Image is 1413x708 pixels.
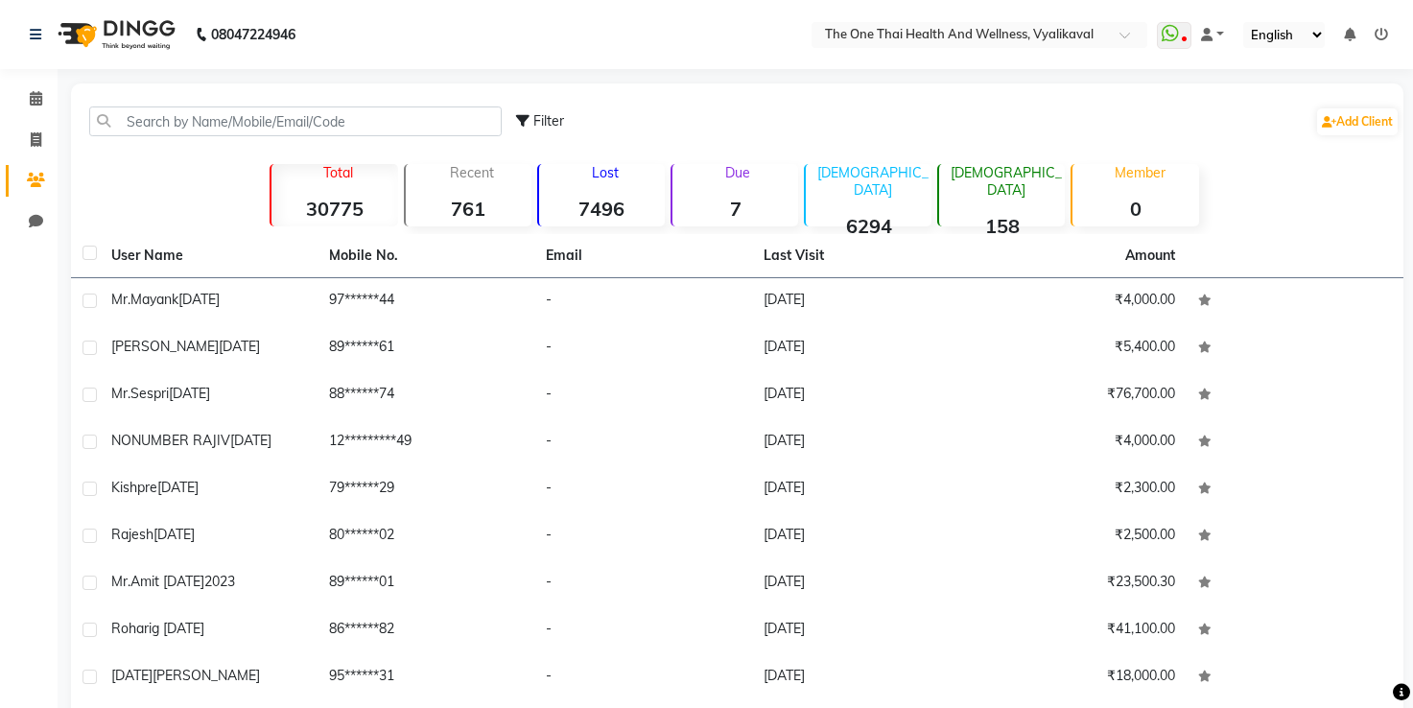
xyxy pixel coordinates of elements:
[111,432,230,449] span: NONUMBER RAJIV
[752,325,970,372] td: [DATE]
[534,654,752,701] td: -
[153,526,195,543] span: [DATE]
[111,479,157,496] span: kishpre
[547,164,665,181] p: Lost
[969,654,1187,701] td: ₹18,000.00
[534,419,752,466] td: -
[219,338,260,355] span: [DATE]
[534,607,752,654] td: -
[752,560,970,607] td: [DATE]
[752,654,970,701] td: [DATE]
[100,234,318,278] th: User Name
[1072,197,1198,221] strong: 0
[534,372,752,419] td: -
[413,164,531,181] p: Recent
[969,513,1187,560] td: ₹2,500.00
[534,560,752,607] td: -
[534,325,752,372] td: -
[969,466,1187,513] td: ₹2,300.00
[318,234,535,278] th: Mobile No.
[534,234,752,278] th: Email
[1317,108,1398,135] a: Add Client
[111,385,169,402] span: Mr.Sespri
[969,419,1187,466] td: ₹4,000.00
[111,291,178,308] span: Mr.Mayank
[178,291,220,308] span: [DATE]
[49,8,180,61] img: logo
[806,214,931,238] strong: 6294
[153,667,260,684] span: [PERSON_NAME]
[813,164,931,199] p: [DEMOGRAPHIC_DATA]
[111,573,204,590] span: Mr.Amit [DATE]
[157,479,199,496] span: [DATE]
[204,573,235,590] span: 2023
[230,432,271,449] span: [DATE]
[969,372,1187,419] td: ₹76,700.00
[672,197,798,221] strong: 7
[969,278,1187,325] td: ₹4,000.00
[969,560,1187,607] td: ₹23,500.30
[1114,234,1187,277] th: Amount
[752,234,970,278] th: Last Visit
[752,278,970,325] td: [DATE]
[752,513,970,560] td: [DATE]
[969,325,1187,372] td: ₹5,400.00
[1080,164,1198,181] p: Member
[111,338,219,355] span: [PERSON_NAME]
[279,164,397,181] p: Total
[947,164,1065,199] p: [DEMOGRAPHIC_DATA]
[533,112,564,130] span: Filter
[534,278,752,325] td: -
[169,385,210,402] span: [DATE]
[406,197,531,221] strong: 761
[752,372,970,419] td: [DATE]
[539,197,665,221] strong: 7496
[149,620,204,637] span: ig [DATE]
[969,607,1187,654] td: ₹41,100.00
[676,164,798,181] p: Due
[89,106,502,136] input: Search by Name/Mobile/Email/Code
[534,466,752,513] td: -
[752,466,970,513] td: [DATE]
[271,197,397,221] strong: 30775
[111,526,153,543] span: rajesh
[111,620,149,637] span: rohar
[534,513,752,560] td: -
[752,419,970,466] td: [DATE]
[939,214,1065,238] strong: 158
[211,8,295,61] b: 08047224946
[752,607,970,654] td: [DATE]
[111,667,153,684] span: [DATE]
